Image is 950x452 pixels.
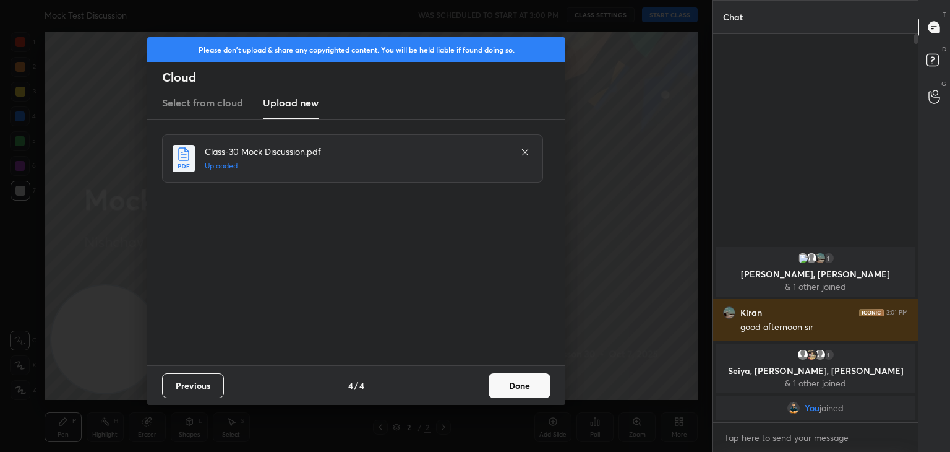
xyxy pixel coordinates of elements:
[797,252,809,264] img: 3
[942,45,946,54] p: D
[814,349,826,361] img: default.png
[943,10,946,19] p: T
[941,79,946,89] p: G
[162,69,565,85] h2: Cloud
[823,349,835,361] div: 1
[724,366,907,376] p: Seiya, [PERSON_NAME], [PERSON_NAME]
[713,1,753,33] p: Chat
[859,309,884,316] img: iconic-dark.1390631f.png
[263,95,319,110] h3: Upload new
[805,349,818,361] img: 064702da344f4028895ff4aceba9c44a.jpg
[724,269,907,279] p: [PERSON_NAME], [PERSON_NAME]
[740,307,762,318] h6: Kiran
[205,145,508,158] h4: Class-30 Mock Discussion.pdf
[489,373,550,398] button: Done
[348,379,353,392] h4: 4
[147,37,565,62] div: Please don't upload & share any copyrighted content. You will be held liable if found doing so.
[823,252,835,264] div: 1
[819,403,844,413] span: joined
[354,379,358,392] h4: /
[724,378,907,388] p: & 1 other joined
[205,160,508,172] h5: Uploaded
[359,379,364,392] h4: 4
[723,306,735,319] img: 41f05ac9065943528c9a6f9fe19d5604.jpg
[724,282,907,292] p: & 1 other joined
[886,309,908,316] div: 3:01 PM
[713,245,918,423] div: grid
[162,373,224,398] button: Previous
[805,403,819,413] span: You
[805,252,818,264] img: default.png
[787,402,800,414] img: d84243986e354267bcc07dcb7018cb26.file
[814,252,826,264] img: 41f05ac9065943528c9a6f9fe19d5604.jpg
[740,321,908,334] div: good afternoon sir
[797,349,809,361] img: default.png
